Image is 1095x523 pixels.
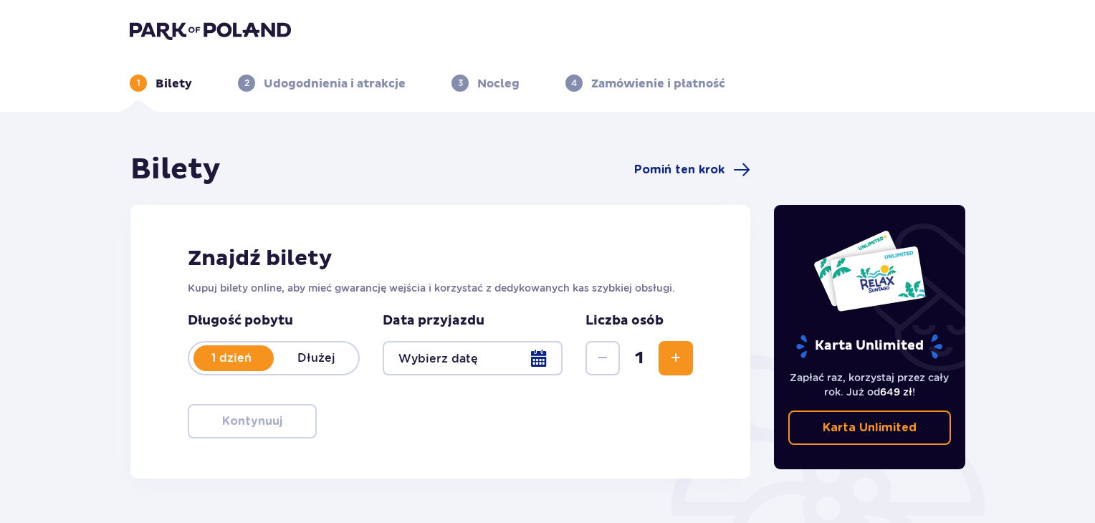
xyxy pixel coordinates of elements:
[788,411,952,445] a: Karta Unlimited
[383,312,484,330] p: Data przyjazdu
[458,77,463,90] p: 3
[130,20,291,40] img: Park of Poland logo
[244,77,249,90] p: 2
[623,347,656,369] span: 1
[188,312,360,330] p: Długość pobytu
[264,76,406,92] p: Udogodnienia i atrakcje
[451,75,520,92] div: 3Nocleg
[591,76,725,92] p: Zamówienie i płatność
[188,281,693,295] p: Kupuj bilety online, aby mieć gwarancję wejścia i korzystać z dedykowanych kas szybkiej obsługi.
[137,77,140,90] p: 1
[222,413,282,429] p: Kontynuuj
[130,152,221,188] h1: Bilety
[880,386,912,398] span: 649 zł
[659,341,693,375] button: Zwiększ
[565,75,725,92] div: 4Zamówienie i płatność
[188,245,693,272] h2: Znajdź bilety
[634,161,750,178] a: Pomiń ten krok
[238,75,406,92] div: 2Udogodnienia i atrakcje
[130,75,192,92] div: 1Bilety
[795,334,944,359] p: Karta Unlimited
[823,420,917,436] p: Karta Unlimited
[585,341,620,375] button: Zmniejsz
[634,162,725,178] span: Pomiń ten krok
[188,404,317,438] button: Kontynuuj
[189,350,274,366] p: 1 dzień
[477,76,520,92] p: Nocleg
[585,312,664,330] p: Liczba osób
[813,229,927,312] img: Dwie karty całoroczne do Suntago z napisem 'UNLIMITED RELAX', na białym tle z tropikalnymi liśćmi...
[274,350,358,366] p: Dłużej
[571,77,577,90] p: 4
[788,370,952,399] p: Zapłać raz, korzystaj przez cały rok. Już od !
[156,76,192,92] p: Bilety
